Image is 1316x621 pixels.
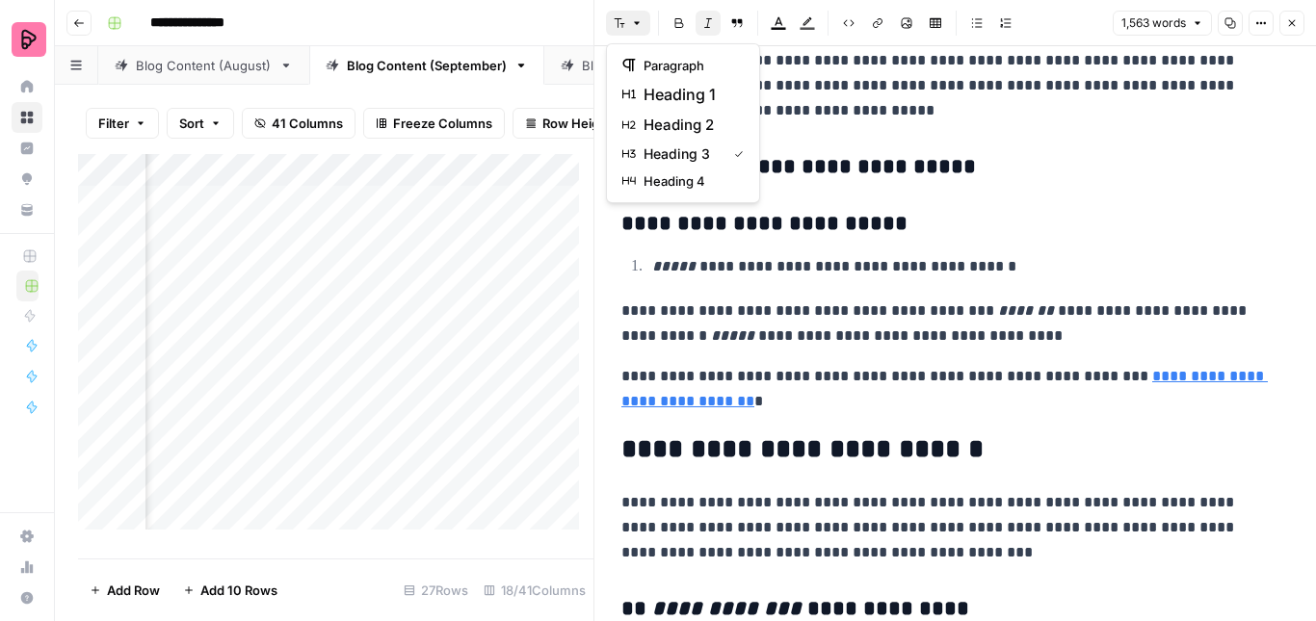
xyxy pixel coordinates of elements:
[200,581,277,600] span: Add 10 Rows
[107,581,160,600] span: Add Row
[347,56,507,75] div: Blog Content (September)
[12,133,42,164] a: Insights
[12,552,42,582] a: Usage
[98,114,129,133] span: Filter
[12,22,46,57] img: Preply Logo
[396,575,476,606] div: 27 Rows
[309,46,544,85] a: Blog Content (September)
[12,194,42,225] a: Your Data
[12,164,42,194] a: Opportunities
[1121,14,1186,32] span: 1,563 words
[644,144,719,164] span: heading 3
[179,114,204,133] span: Sort
[12,71,42,102] a: Home
[542,114,612,133] span: Row Height
[98,46,309,85] a: Blog Content (August)
[136,56,272,75] div: Blog Content (August)
[476,575,593,606] div: 18/41 Columns
[393,114,492,133] span: Freeze Columns
[12,521,42,552] a: Settings
[644,83,736,106] span: heading 1
[12,102,42,133] a: Browse
[242,108,355,139] button: 41 Columns
[544,46,738,85] a: Blog Content (July)
[644,56,736,75] span: paragraph
[171,575,289,606] button: Add 10 Rows
[582,56,700,75] div: Blog Content (July)
[644,171,736,191] span: heading 4
[12,582,42,613] button: Help + Support
[1113,11,1212,36] button: 1,563 words
[86,108,159,139] button: Filter
[78,575,171,606] button: Add Row
[167,108,234,139] button: Sort
[272,114,343,133] span: 41 Columns
[513,108,624,139] button: Row Height
[644,114,736,137] span: heading 2
[363,108,505,139] button: Freeze Columns
[12,15,42,64] button: Workspace: Preply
